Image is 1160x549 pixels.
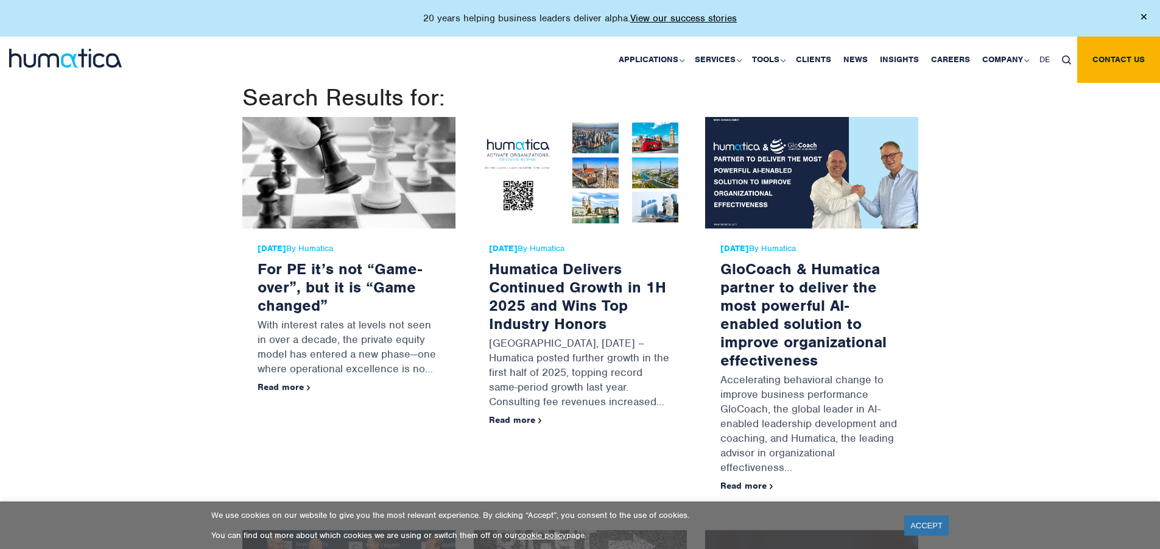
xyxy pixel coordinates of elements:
img: For PE it’s not “Game-over”, but it is “Game changed” [242,117,455,228]
a: Humatica Delivers Continued Growth in 1H 2025 and Wins Top Industry Honors [489,259,666,333]
a: Insights [874,37,925,83]
a: Company [976,37,1033,83]
a: Tools [746,37,790,83]
p: [GEOGRAPHIC_DATA], [DATE] – Humatica posted further growth in the first half of 2025, topping rec... [489,333,672,415]
strong: [DATE] [258,243,286,253]
img: GloCoach & Humatica partner to deliver the most powerful AI-enabled solution to improve organizat... [705,117,918,228]
a: Read more [720,480,773,491]
p: We use cookies on our website to give you the most relevant experience. By clicking “Accept”, you... [211,510,889,520]
img: arrowicon [770,484,773,489]
span: By Humatica [489,244,672,253]
span: By Humatica [258,244,440,253]
strong: [DATE] [720,243,749,253]
h1: Search Results for: [242,83,918,112]
img: logo [9,49,122,68]
img: arrowicon [307,385,311,391]
a: For PE it’s not “Game-over”, but it is “Game changed” [258,259,422,315]
span: By Humatica [720,244,903,253]
a: DE [1033,37,1056,83]
a: ACCEPT [904,515,949,536]
p: 20 years helping business leaders deliver alpha. [423,12,737,24]
img: arrowicon [538,418,542,423]
a: Read more [258,381,311,392]
p: You can find out more about which cookies we are using or switch them off on our page. [211,530,889,540]
a: View our success stories [630,12,737,24]
img: search_icon [1062,55,1071,65]
a: News [837,37,874,83]
span: DE [1039,54,1050,65]
a: cookie policy [518,530,566,540]
a: Read more [489,414,542,425]
a: Contact us [1077,37,1160,83]
a: Applications [613,37,689,83]
p: Accelerating behavioral change to improve business performance GloCoach, the global leader in AI-... [720,369,903,481]
a: GloCoach & Humatica partner to deliver the most powerful AI-enabled solution to improve organizat... [720,259,887,370]
a: Clients [790,37,837,83]
p: With interest rates at levels not seen in over a decade, the private equity model has entered a n... [258,314,440,382]
img: Humatica Delivers Continued Growth in 1H 2025 and Wins Top Industry Honors [474,117,687,228]
a: Services [689,37,746,83]
a: Careers [925,37,976,83]
strong: [DATE] [489,243,518,253]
